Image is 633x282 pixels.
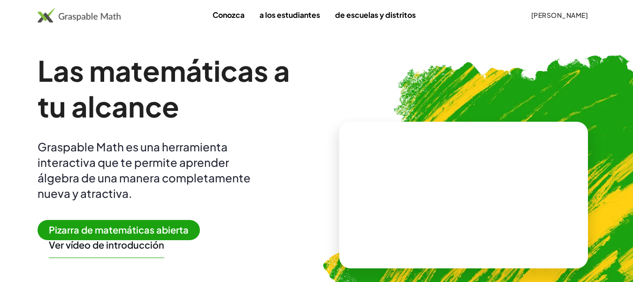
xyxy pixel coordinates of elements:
font: Las matemáticas a tu alcance [38,53,290,124]
font: Graspable Math es una herramienta interactiva que te permite aprender álgebra de una manera compl... [38,140,251,200]
video: ¿Qué es esto? Es notación matemática dinámica. Esta notación desempeña un papel fundamental en có... [393,160,534,230]
a: Conozca [205,6,252,23]
button: Ver vídeo de introducción [49,239,164,251]
font: [PERSON_NAME] [531,11,588,19]
button: [PERSON_NAME] [523,7,595,23]
font: a los estudiantes [259,10,320,20]
font: Pizarra de matemáticas abierta [49,224,189,235]
font: Ver vídeo de introducción [49,239,164,251]
font: de escuelas y distritos [335,10,416,20]
a: de escuelas y distritos [328,6,423,23]
a: Pizarra de matemáticas abierta [38,226,207,235]
font: Conozca [213,10,244,20]
a: a los estudiantes [252,6,328,23]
